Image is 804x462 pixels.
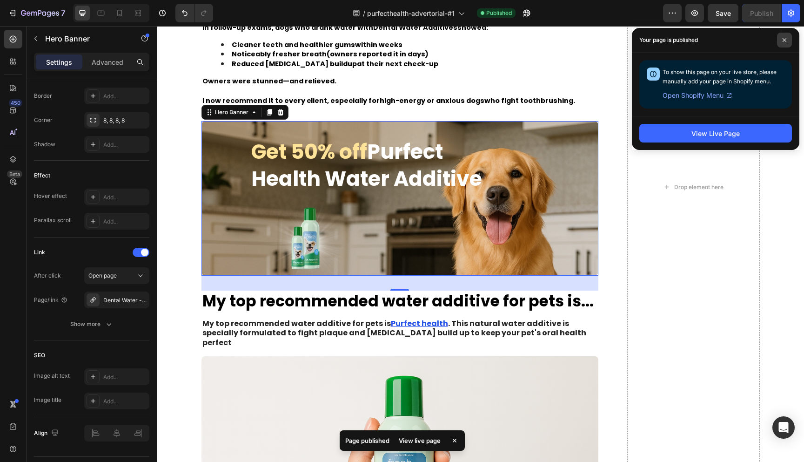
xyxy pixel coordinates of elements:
[393,434,446,447] div: View live page
[34,92,52,100] div: Border
[750,8,773,18] div: Publish
[34,372,70,380] div: Image alt text
[34,216,72,224] div: Parallax scroll
[75,33,281,42] span: at their next check-up
[46,50,180,60] span: Owners were stunned—and relieved.
[103,193,147,202] div: Add...
[75,23,272,33] span: (owners reported it in days)
[34,116,53,124] div: Corner
[772,416,795,439] div: Open Intercom Messenger
[9,99,22,107] div: 450
[34,427,60,440] div: Align
[75,14,246,23] span: within weeks
[34,248,45,257] div: Link
[103,296,147,305] div: Dental Water - Daily Oral Support
[34,396,61,404] div: Image title
[103,141,147,149] div: Add...
[75,33,200,42] strong: Reduced [MEDICAL_DATA] buildup
[46,57,72,67] p: Settings
[103,116,147,125] div: 8, 8, 8, 8
[742,4,781,22] button: Publish
[103,373,147,381] div: Add...
[367,8,455,18] span: purfecthealth-advertorial-#1
[175,4,213,22] div: Undo/Redo
[75,14,198,23] strong: Cleaner teeth and healthier gums
[691,129,740,138] div: View Live Page
[34,316,149,333] button: Show more
[46,293,441,322] p: My top recommended water additive for pets is . This natural water additive is specially formulat...
[34,272,61,280] div: After click
[34,140,55,149] div: Shadow
[223,70,328,79] strong: high-energy or anxious dogs
[4,4,69,22] button: 7
[70,319,114,329] div: Show more
[517,157,567,165] div: Drop element here
[46,70,418,79] span: I now recommend it to every client, especially for who fight toothbrushing.
[639,35,698,45] p: Your page is published
[34,351,45,360] div: SEO
[45,33,124,44] p: Hero Banner
[234,292,291,303] a: Purfect health
[708,4,738,22] button: Save
[75,23,170,33] strong: Noticeably fresher breath
[94,111,442,166] h2: Purfect Health Water Additive
[103,217,147,226] div: Add...
[363,8,365,18] span: /
[61,7,65,19] p: 7
[56,82,94,90] div: Hero Banner
[103,92,147,101] div: Add...
[663,68,777,85] span: To show this page on your live store, please manually add your page in Shopify menu.
[84,267,149,284] button: Open page
[663,90,724,101] span: Open Shopify Menu
[34,296,68,304] div: Page/link
[92,57,123,67] p: Advanced
[716,9,731,17] span: Save
[7,170,22,178] div: Beta
[486,9,512,17] span: Published
[34,192,67,200] div: Hover effect
[345,436,389,445] p: Page published
[103,397,147,406] div: Add...
[45,265,442,286] h2: My top recommended water additive for pets is...
[94,111,210,140] strong: Get 50% off
[639,124,792,143] button: View Live Page
[157,26,804,462] iframe: Design area
[34,171,50,180] div: Effect
[88,272,117,279] span: Open page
